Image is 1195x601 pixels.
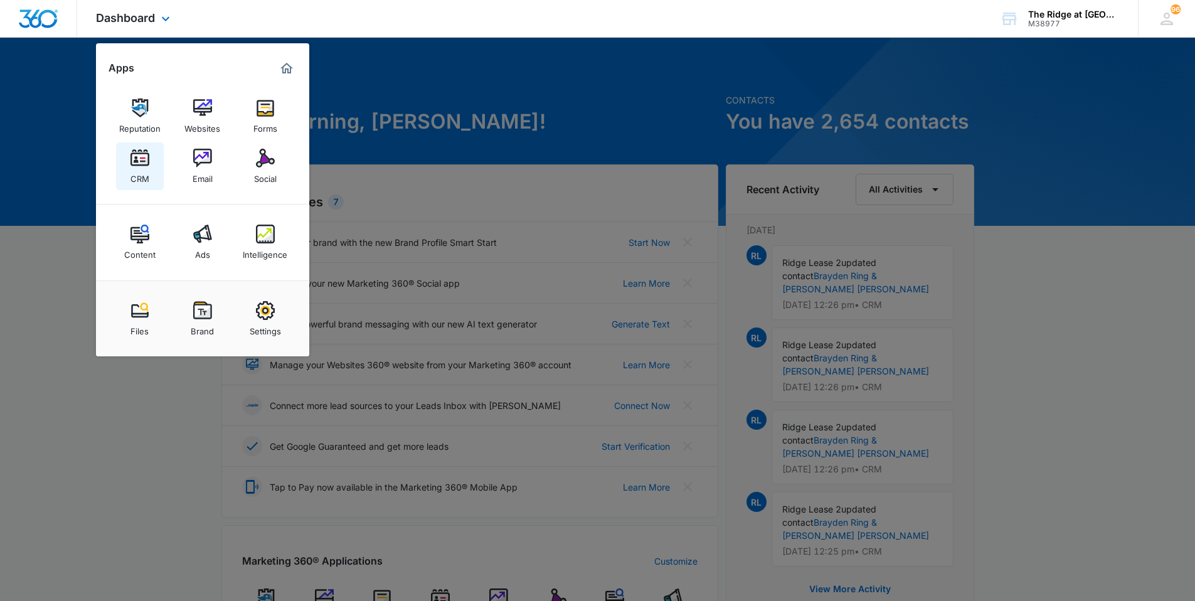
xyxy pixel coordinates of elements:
div: Forms [253,117,277,134]
a: Reputation [116,92,164,140]
a: Marketing 360® Dashboard [277,58,297,78]
a: Files [116,295,164,343]
div: Brand [191,320,214,336]
a: Email [179,142,226,190]
span: 96 [1171,4,1181,14]
a: Settings [242,295,289,343]
h2: Apps [109,62,134,74]
a: Content [116,218,164,266]
a: Social [242,142,289,190]
div: Reputation [119,117,161,134]
div: Email [193,168,213,184]
div: Content [124,243,156,260]
div: notifications count [1171,4,1181,14]
a: Ads [179,218,226,266]
div: account name [1028,9,1120,19]
div: Files [130,320,149,336]
a: CRM [116,142,164,190]
a: Brand [179,295,226,343]
a: Intelligence [242,218,289,266]
div: Websites [184,117,220,134]
div: Intelligence [243,243,287,260]
div: CRM [130,168,149,184]
span: Dashboard [96,11,155,24]
div: Social [254,168,277,184]
div: account id [1028,19,1120,28]
div: Ads [195,243,210,260]
div: Settings [250,320,281,336]
a: Forms [242,92,289,140]
a: Websites [179,92,226,140]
